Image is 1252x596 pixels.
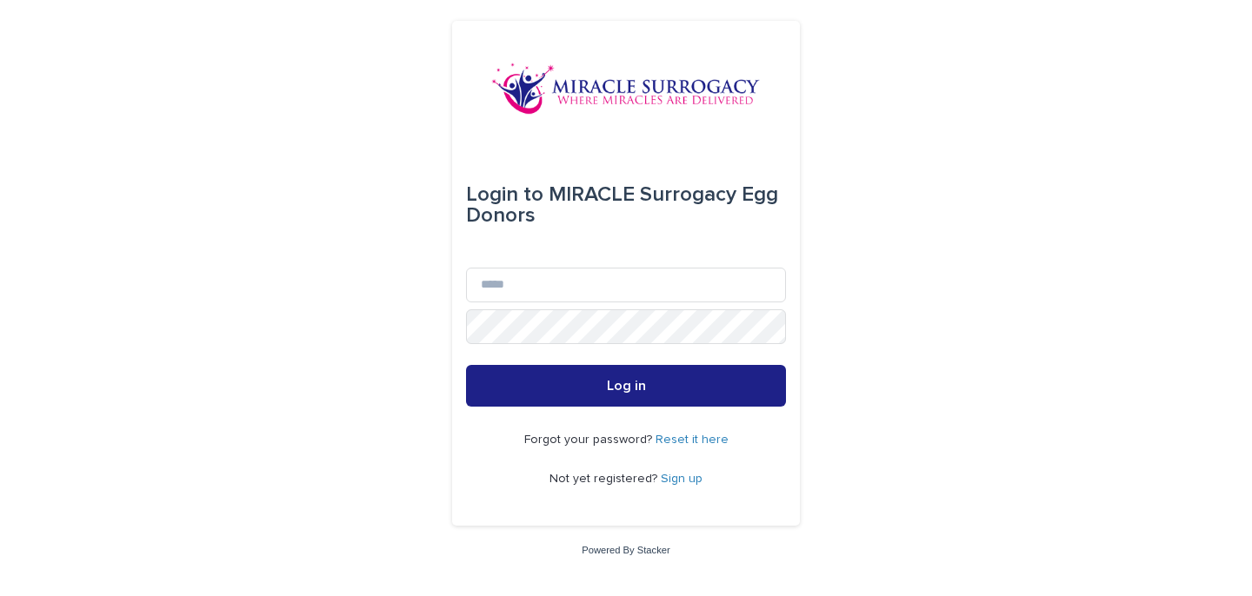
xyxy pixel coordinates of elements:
[661,473,703,485] a: Sign up
[582,545,669,555] a: Powered By Stacker
[466,184,543,205] span: Login to
[466,365,786,407] button: Log in
[607,379,646,393] span: Log in
[491,63,761,115] img: OiFFDOGZQuirLhrlO1ag
[656,434,729,446] a: Reset it here
[549,473,661,485] span: Not yet registered?
[466,170,786,240] div: MIRACLE Surrogacy Egg Donors
[524,434,656,446] span: Forgot your password?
